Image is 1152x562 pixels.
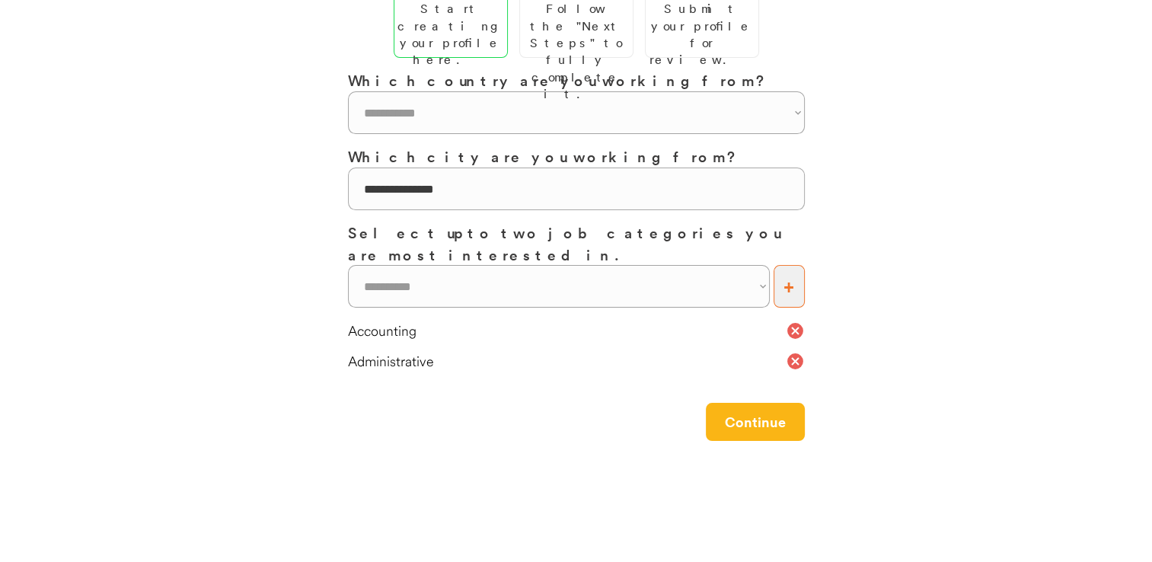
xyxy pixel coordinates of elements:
[774,265,805,308] button: +
[786,321,805,340] button: cancel
[348,321,786,340] div: Accounting
[706,403,805,441] button: Continue
[348,145,805,168] h3: Which city are you working from?
[348,352,786,371] div: Administrative
[786,352,805,371] button: cancel
[348,222,805,265] h3: Select up to two job categories you are most interested in.
[348,69,805,91] h3: Which country are you working from?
